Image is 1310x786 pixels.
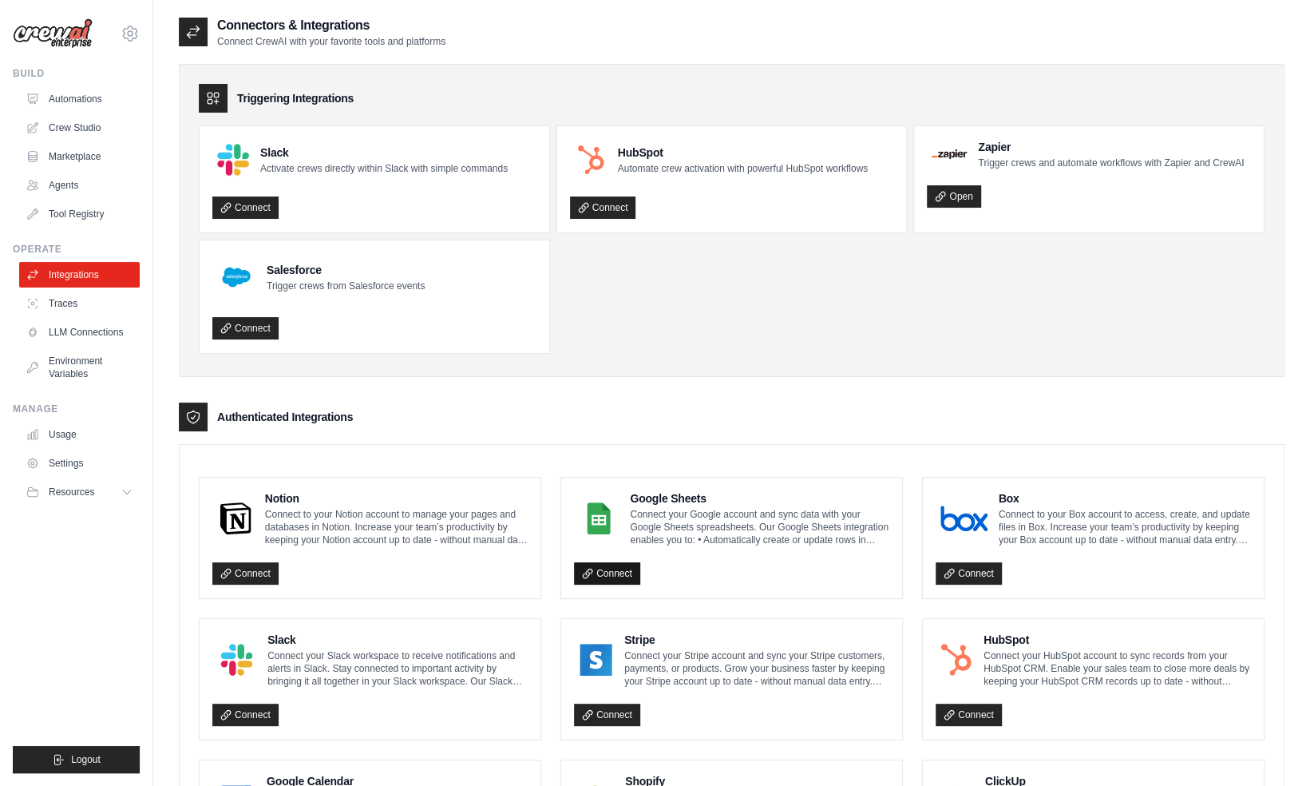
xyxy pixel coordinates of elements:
[212,704,279,726] a: Connect
[260,162,508,175] p: Activate crews directly within Slack with simple commands
[624,632,889,648] h4: Stripe
[932,149,967,159] img: Zapier Logo
[19,348,140,387] a: Environment Variables
[19,422,140,447] a: Usage
[630,508,889,546] p: Connect your Google account and sync data with your Google Sheets spreadsheets. Our Google Sheets...
[940,502,987,534] img: Box Logo
[618,162,868,175] p: Automate crew activation with powerful HubSpot workflows
[13,746,140,773] button: Logout
[19,86,140,112] a: Automations
[999,508,1251,546] p: Connect to your Box account to access, create, and update files in Box. Increase your team’s prod...
[19,479,140,505] button: Resources
[570,196,636,219] a: Connect
[936,704,1002,726] a: Connect
[267,649,528,688] p: Connect your Slack workspace to receive notifications and alerts in Slack. Stay connected to impo...
[267,262,425,278] h4: Salesforce
[217,16,445,35] h2: Connectors & Integrations
[1230,709,1310,786] iframe: Chat Widget
[936,562,1002,585] a: Connect
[71,753,101,766] span: Logout
[999,490,1251,506] h4: Box
[19,115,140,141] a: Crew Studio
[19,262,140,288] a: Integrations
[579,644,613,676] img: Stripe Logo
[978,157,1244,169] p: Trigger crews and automate workflows with Zapier and CrewAI
[13,243,140,256] div: Operate
[983,649,1251,688] p: Connect your HubSpot account to sync records from your HubSpot CRM. Enable your sales team to clo...
[940,644,972,676] img: HubSpot Logo
[217,409,353,425] h3: Authenticated Integrations
[19,144,140,169] a: Marketplace
[19,451,140,476] a: Settings
[49,486,94,498] span: Resources
[217,144,249,176] img: Slack Logo
[19,173,140,198] a: Agents
[19,201,140,227] a: Tool Registry
[267,280,425,292] p: Trigger crews from Salesforce events
[927,185,980,208] a: Open
[575,144,607,176] img: HubSpot Logo
[19,320,140,345] a: LLM Connections
[267,632,528,648] h4: Slack
[574,704,640,726] a: Connect
[217,258,255,296] img: Salesforce Logo
[19,291,140,316] a: Traces
[13,67,140,80] div: Build
[624,649,889,688] p: Connect your Stripe account and sync your Stripe customers, payments, or products. Grow your busi...
[217,35,445,48] p: Connect CrewAI with your favorite tools and platforms
[265,490,528,506] h4: Notion
[983,632,1251,648] h4: HubSpot
[212,317,279,339] a: Connect
[237,90,354,106] h3: Triggering Integrations
[574,562,640,585] a: Connect
[579,502,619,534] img: Google Sheets Logo
[265,508,528,546] p: Connect to your Notion account to manage your pages and databases in Notion. Increase your team’s...
[260,145,508,161] h4: Slack
[978,139,1244,155] h4: Zapier
[13,403,140,415] div: Manage
[618,145,868,161] h4: HubSpot
[217,502,254,534] img: Notion Logo
[630,490,889,506] h4: Google Sheets
[212,562,279,585] a: Connect
[13,18,93,49] img: Logo
[217,644,256,676] img: Slack Logo
[212,196,279,219] a: Connect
